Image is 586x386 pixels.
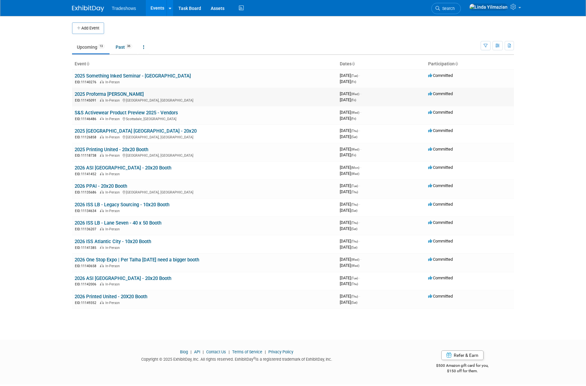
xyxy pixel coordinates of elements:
a: 2026 ASI [GEOGRAPHIC_DATA] - 20x20 Booth [75,275,171,281]
a: API [194,349,200,354]
span: [DATE] [340,239,360,243]
span: In-Person [105,209,122,213]
span: Committed [428,220,453,225]
span: [DATE] [340,281,358,286]
a: 2026 ISS LB - Lane Seven - 40 x 50 Booth [75,220,161,226]
span: EID: 11146486 [75,117,99,121]
span: - [360,147,361,152]
span: (Wed) [351,92,359,96]
span: Committed [428,73,453,78]
span: Committed [428,202,453,207]
img: In-Person Event [100,98,104,102]
span: (Thu) [351,190,358,194]
span: [DATE] [340,226,357,231]
a: 2026 One Stop Expo | Per Talha [DATE] need a bigger booth [75,257,199,263]
a: Terms of Service [232,349,262,354]
span: Committed [428,239,453,243]
span: [DATE] [340,202,360,207]
span: EID: 11118738 [75,154,99,157]
span: In-Person [105,301,122,305]
th: Event [72,59,337,70]
span: Committed [428,91,453,96]
span: - [359,220,360,225]
span: [DATE] [340,171,359,176]
span: EID: 11136207 [75,227,99,231]
span: [DATE] [340,79,356,84]
img: In-Person Event [100,135,104,138]
a: 2025 [GEOGRAPHIC_DATA] [GEOGRAPHIC_DATA] - 20x20 [75,128,197,134]
span: Committed [428,110,453,115]
a: 2026 PPAI - 20x20 Booth [75,183,127,189]
img: In-Person Event [100,209,104,212]
span: [DATE] [340,110,361,115]
span: (Sat) [351,227,357,231]
span: EID: 11135686 [75,191,99,194]
img: Linda Yilmazian [469,4,508,11]
span: - [359,239,360,243]
span: [DATE] [340,245,357,250]
img: In-Person Event [100,282,104,285]
span: Committed [428,257,453,262]
span: [DATE] [340,294,360,299]
span: [DATE] [340,165,361,170]
span: (Tue) [351,184,358,188]
span: EID: 11141452 [75,172,99,176]
span: In-Person [105,246,122,250]
a: Sort by Start Date [352,61,355,66]
span: (Fri) [351,153,356,157]
span: EID: 11126858 [75,136,99,139]
span: | [201,349,205,354]
span: In-Person [105,190,122,194]
span: Committed [428,128,453,133]
a: 2026 Printed United - 20X20 Booth [75,294,147,300]
span: - [359,73,360,78]
span: (Thu) [351,282,358,286]
span: (Wed) [351,264,359,267]
span: [DATE] [340,97,356,102]
span: In-Person [105,172,122,176]
a: Contact Us [206,349,226,354]
span: (Thu) [351,203,358,206]
img: ExhibitDay [72,5,104,12]
span: [DATE] [340,189,358,194]
span: - [360,165,361,170]
a: 2026 ISS Atlantic City - 10x20 Booth [75,239,151,244]
span: [DATE] [340,128,360,133]
span: [DATE] [340,208,357,213]
span: In-Person [105,135,122,139]
span: Committed [428,165,453,170]
th: Dates [337,59,426,70]
span: [DATE] [340,183,360,188]
span: (Fri) [351,98,356,102]
img: In-Person Event [100,172,104,175]
a: 2025 Proforma [PERSON_NAME] [75,91,144,97]
span: EID: 11140276 [75,80,99,84]
span: [DATE] [340,257,361,262]
span: Committed [428,294,453,299]
span: EID: 11145091 [75,99,99,102]
span: (Sat) [351,209,357,212]
span: In-Person [105,282,122,286]
button: Add Event [72,22,104,34]
span: (Thu) [351,295,358,298]
a: Sort by Participation Type [455,61,458,66]
a: 2026 ASI [GEOGRAPHIC_DATA] - 20x20 Booth [75,165,171,171]
a: 2025 Something Inked Seminar - [GEOGRAPHIC_DATA] [75,73,191,79]
img: In-Person Event [100,80,104,83]
span: Tradeshows [112,6,136,11]
span: Committed [428,183,453,188]
a: Search [431,3,461,14]
a: 2026 ISS LB - Legacy Sourcing - 10x20 Booth [75,202,169,208]
span: (Mon) [351,166,359,169]
span: (Sat) [351,301,357,304]
span: - [359,128,360,133]
span: In-Person [105,227,122,231]
span: In-Person [105,153,122,158]
a: 2025 Printing United - 20x20 Booth [75,147,148,152]
span: [DATE] [340,116,356,121]
a: Sort by Event Name [86,61,89,66]
div: $150 off for them. [411,368,514,374]
span: (Thu) [351,240,358,243]
span: - [359,294,360,299]
span: EID: 11134634 [75,209,99,213]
